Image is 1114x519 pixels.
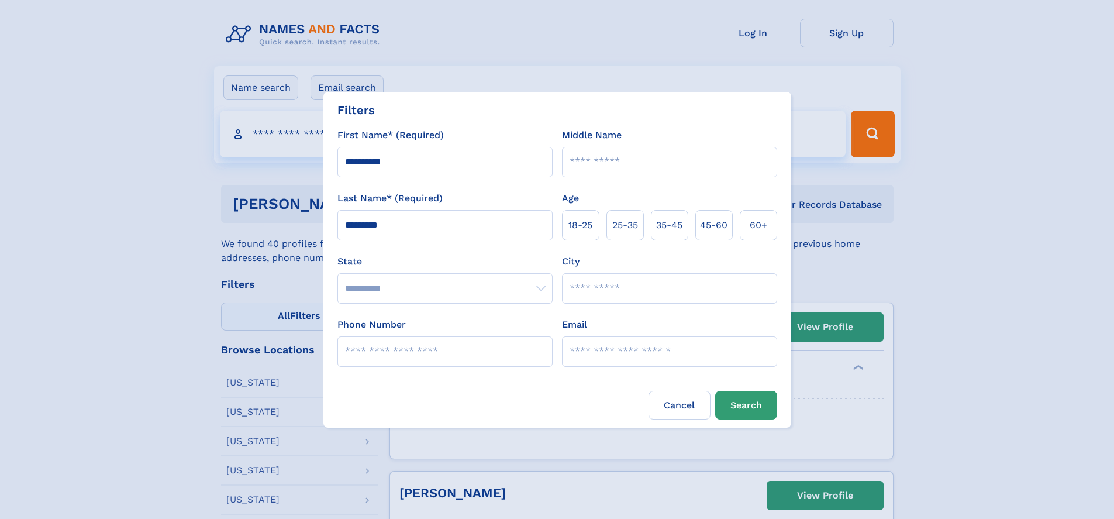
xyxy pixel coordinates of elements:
[562,128,622,142] label: Middle Name
[568,218,592,232] span: 18‑25
[337,101,375,119] div: Filters
[656,218,682,232] span: 35‑45
[337,255,553,269] label: State
[700,218,727,232] span: 45‑60
[715,391,777,420] button: Search
[337,191,443,205] label: Last Name* (Required)
[337,318,406,332] label: Phone Number
[649,391,711,420] label: Cancel
[562,318,587,332] label: Email
[562,191,579,205] label: Age
[612,218,638,232] span: 25‑35
[750,218,767,232] span: 60+
[562,255,580,269] label: City
[337,128,444,142] label: First Name* (Required)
